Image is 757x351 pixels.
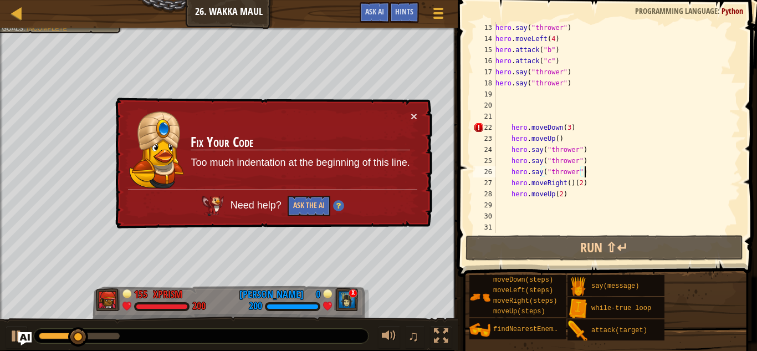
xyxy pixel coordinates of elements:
button: ♫ [406,326,424,349]
button: Ctrl + P: Play [6,326,28,349]
span: Hints [395,6,413,17]
img: portrait.png [469,319,490,340]
div: 17 [473,67,495,78]
div: [PERSON_NAME] [239,287,304,302]
div: 22 [473,122,495,133]
div: 28 [473,189,495,200]
img: portrait.png [567,321,589,342]
div: 26 [473,166,495,177]
span: findNearestEnemy() [493,325,565,333]
span: Need help? [231,200,284,211]
button: Toggle fullscreen [430,326,452,349]
h3: Fix Your Code [191,135,410,150]
span: moveLeft(steps) [493,287,553,294]
div: 24 [473,144,495,155]
button: Adjust volume [378,326,400,349]
button: Ask the AI [288,196,330,216]
div: 29 [473,200,495,211]
span: say(message) [591,282,639,290]
div: 155 [134,287,147,297]
div: 21 [473,111,495,122]
span: while-true loop [591,304,651,312]
img: portrait.png [469,287,490,308]
img: duck_pender.png [129,111,184,189]
span: Python [722,6,743,16]
div: 30 [473,211,495,222]
span: moveDown(steps) [493,276,553,284]
div: 200 [192,302,206,312]
span: Programming language [635,6,718,16]
span: moveUp(steps) [493,308,545,316]
img: thang_avatar_frame.png [96,288,120,312]
div: 13 [473,22,495,33]
button: Show game menu [424,2,452,28]
div: 14 [473,33,495,44]
span: : [718,6,722,16]
div: 25 [473,155,495,166]
p: Too much indentation at the beginning of this line. [191,156,410,170]
button: Ask AI [18,332,32,345]
img: AI [202,196,224,216]
button: × [411,110,417,122]
img: portrait.png [567,298,589,319]
img: Hint [333,200,344,211]
span: moveRight(steps) [493,297,557,305]
span: Ask AI [365,6,384,17]
div: 27 [473,177,495,189]
button: Ask AI [360,2,390,23]
div: Xprism [153,287,182,302]
div: 31 [473,222,495,233]
div: 18 [473,78,495,89]
div: 200 [249,302,262,312]
div: 19 [473,89,495,100]
span: ♫ [408,328,419,344]
div: 20 [473,100,495,111]
img: thang_avatar_frame.png [334,288,359,312]
img: portrait.png [567,276,589,297]
div: 0 [309,287,320,297]
div: 23 [473,133,495,144]
div: 16 [473,55,495,67]
button: Run ⇧↵ [466,235,743,261]
div: x [349,289,357,298]
span: attack(target) [591,327,647,334]
div: 15 [473,44,495,55]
